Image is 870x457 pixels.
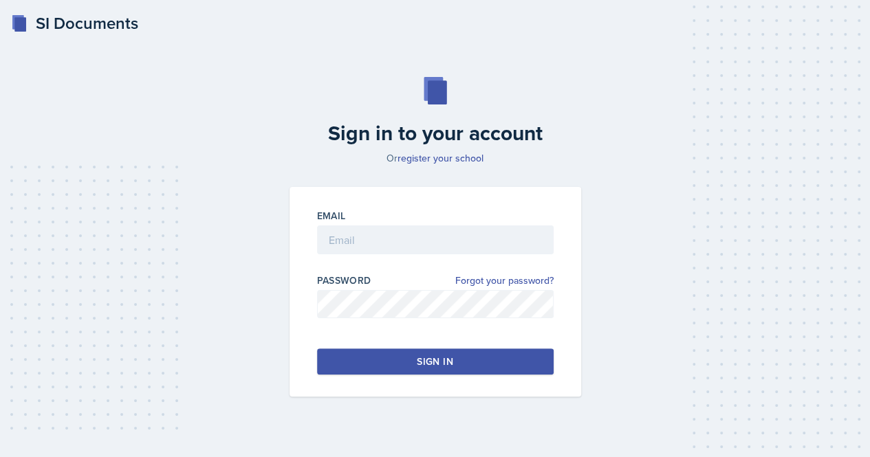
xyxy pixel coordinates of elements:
[281,121,589,146] h2: Sign in to your account
[317,209,346,223] label: Email
[11,11,138,36] a: SI Documents
[398,151,483,165] a: register your school
[317,274,371,287] label: Password
[317,225,554,254] input: Email
[317,348,554,375] button: Sign in
[417,355,453,368] div: Sign in
[455,274,554,288] a: Forgot your password?
[281,151,589,165] p: Or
